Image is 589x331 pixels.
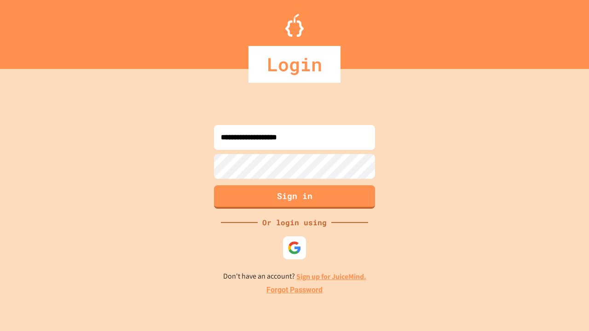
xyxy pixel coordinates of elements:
button: Sign in [214,185,375,209]
a: Forgot Password [266,285,323,296]
iframe: chat widget [550,294,580,322]
a: Sign up for JuiceMind. [296,272,366,281]
iframe: chat widget [513,254,580,293]
img: google-icon.svg [288,241,301,255]
p: Don't have an account? [223,271,366,282]
img: Logo.svg [285,14,304,37]
div: Login [248,46,341,83]
div: Or login using [258,217,331,228]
